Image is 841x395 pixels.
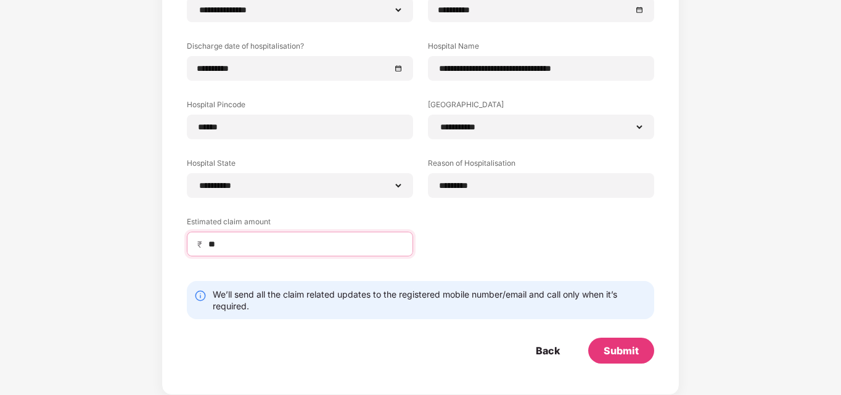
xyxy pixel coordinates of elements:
span: ₹ [197,238,207,250]
label: Hospital State [187,158,413,173]
label: Hospital Pincode [187,99,413,115]
label: [GEOGRAPHIC_DATA] [428,99,654,115]
label: Estimated claim amount [187,216,413,232]
label: Discharge date of hospitalisation? [187,41,413,56]
label: Hospital Name [428,41,654,56]
div: Back [536,344,560,357]
div: We’ll send all the claim related updates to the registered mobile number/email and call only when... [213,288,647,312]
div: Submit [604,344,639,357]
img: svg+xml;base64,PHN2ZyBpZD0iSW5mby0yMHgyMCIgeG1sbnM9Imh0dHA6Ly93d3cudzMub3JnLzIwMDAvc3ZnIiB3aWR0aD... [194,290,207,302]
label: Reason of Hospitalisation [428,158,654,173]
